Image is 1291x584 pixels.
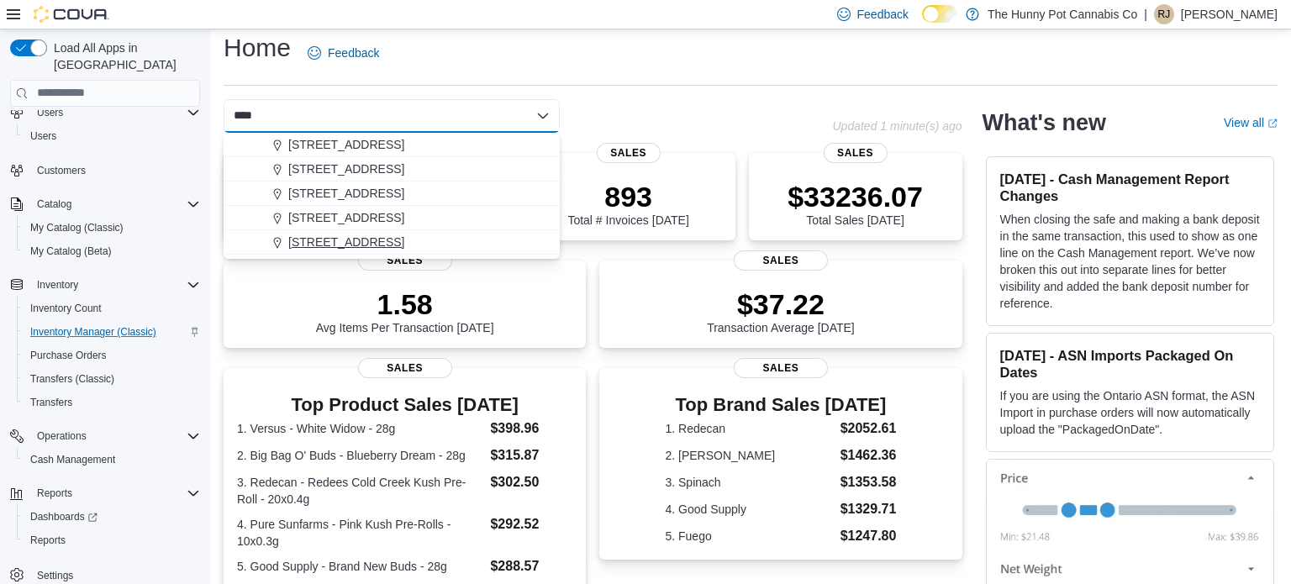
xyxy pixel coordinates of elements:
a: Dashboards [17,505,207,529]
span: Catalog [30,194,200,214]
dt: 5. Good Supply - Brand New Buds - 28g [237,558,483,575]
p: If you are using the Ontario ASN format, the ASN Import in purchase orders will now automatically... [1000,387,1260,438]
button: Transfers [17,391,207,414]
button: Catalog [3,192,207,216]
dd: $302.50 [490,472,572,492]
dd: $1329.71 [840,499,897,519]
button: Purchase Orders [17,344,207,367]
span: Reports [37,487,72,500]
dd: $1247.80 [840,526,897,546]
button: Operations [3,424,207,448]
dd: $1462.36 [840,445,897,466]
a: View allExternal link [1224,116,1278,129]
span: [STREET_ADDRESS] [288,160,404,177]
button: [STREET_ADDRESS] [224,182,560,206]
button: Inventory Count [17,297,207,320]
button: Reports [30,483,79,503]
div: Richelle Jarrett [1154,4,1174,24]
span: Sales [734,358,828,378]
button: [STREET_ADDRESS] [224,157,560,182]
span: Transfers [24,392,200,413]
a: Inventory Manager (Classic) [24,322,163,342]
div: Total Sales [DATE] [788,180,923,227]
span: Reports [30,534,66,547]
span: Sales [823,143,887,163]
span: Operations [37,429,87,443]
a: Cash Management [24,450,122,470]
span: Inventory Manager (Classic) [24,322,200,342]
button: Reports [3,481,207,505]
span: Purchase Orders [24,345,200,366]
p: | [1144,4,1147,24]
h2: What's new [983,109,1106,136]
dt: 4. Good Supply [665,501,833,518]
button: Reports [17,529,207,552]
button: Cash Management [17,448,207,471]
span: Reports [24,530,200,550]
span: My Catalog (Classic) [30,221,124,234]
a: Purchase Orders [24,345,113,366]
span: Customers [37,164,86,177]
span: Users [24,126,200,146]
p: 893 [567,180,688,213]
span: Inventory Manager (Classic) [30,325,156,339]
button: Users [17,124,207,148]
p: The Hunny Pot Cannabis Co [988,4,1137,24]
span: Inventory Count [24,298,200,318]
span: Settings [37,569,73,582]
span: My Catalog (Beta) [30,245,112,258]
span: Feedback [857,6,909,23]
button: Inventory [30,275,85,295]
a: Transfers [24,392,79,413]
dd: $2052.61 [840,418,897,439]
span: Dark Mode [922,23,923,24]
span: Inventory [37,278,78,292]
button: [STREET_ADDRESS] [224,133,560,157]
p: When closing the safe and making a bank deposit in the same transaction, this used to show as one... [1000,211,1260,312]
img: Cova [34,6,109,23]
dt: 5. Fuego [665,528,833,545]
span: Purchase Orders [30,349,107,362]
button: Inventory Manager (Classic) [17,320,207,344]
svg: External link [1267,118,1278,129]
div: Avg Items Per Transaction [DATE] [316,287,494,334]
dd: $315.87 [490,445,572,466]
button: Operations [30,426,93,446]
a: Inventory Count [24,298,108,318]
span: Users [30,103,200,123]
a: My Catalog (Beta) [24,241,119,261]
div: Choose from the following options [224,133,560,255]
div: Transaction Average [DATE] [707,287,855,334]
button: Catalog [30,194,78,214]
span: Operations [30,426,200,446]
button: [STREET_ADDRESS] [224,230,560,255]
p: $37.22 [707,287,855,321]
span: Sales [597,143,661,163]
dt: 4. Pure Sunfarms - Pink Kush Pre-Rolls - 10x0.3g [237,516,483,550]
a: Dashboards [24,507,104,527]
span: Reports [30,483,200,503]
button: Close list of options [536,109,550,123]
p: Updated 1 minute(s) ago [832,119,962,133]
div: Total # Invoices [DATE] [567,180,688,227]
a: Reports [24,530,72,550]
a: Feedback [301,36,386,70]
dt: 3. Spinach [665,474,833,491]
span: My Catalog (Classic) [24,218,200,238]
span: Cash Management [30,453,115,466]
dd: $1353.58 [840,472,897,492]
span: [STREET_ADDRESS] [288,209,404,226]
h1: Home [224,31,291,65]
span: Load All Apps in [GEOGRAPHIC_DATA] [47,39,200,73]
span: Catalog [37,197,71,211]
span: Transfers [30,396,72,409]
span: [STREET_ADDRESS] [288,136,404,153]
span: Sales [358,358,452,378]
button: Customers [3,158,207,182]
a: My Catalog (Classic) [24,218,130,238]
button: Users [3,101,207,124]
span: RJ [1158,4,1171,24]
button: Inventory [3,273,207,297]
dt: 2. [PERSON_NAME] [665,447,833,464]
a: Customers [30,160,92,181]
